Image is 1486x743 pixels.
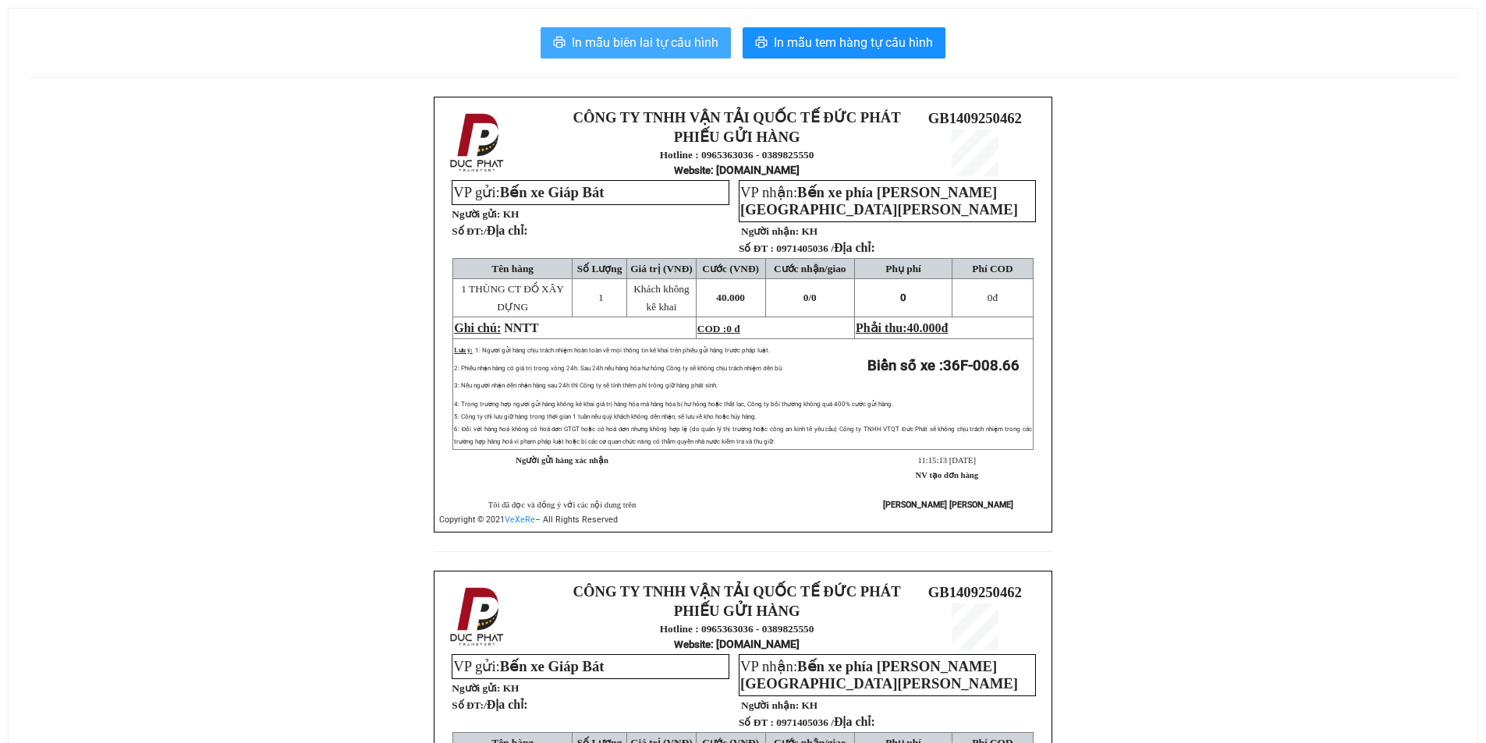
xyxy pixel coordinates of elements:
span: GB1409250462 [928,584,1022,600]
strong: Người nhận: [741,699,799,711]
strong: Người gửi: [452,208,500,220]
span: 3: Nếu người nhận đến nhận hàng sau 24h thì Công ty sẽ tính thêm phí trông giữ hàng phát sinh. [454,382,717,389]
span: In mẫu biên lai tự cấu hình [572,33,718,52]
span: COD : [697,323,740,334]
span: Địa chỉ: [487,698,528,711]
strong: Hotline : 0965363036 - 0389825550 [660,623,814,635]
span: 0 đ [726,323,739,334]
span: 6: Đối với hàng hoá không có hoá đơn GTGT hoặc có hoá đơn nhưng không hợp lệ (do quản lý thị trườ... [454,426,1032,445]
strong: CÔNG TY TNHH VẬN TẢI QUỐC TẾ ĐỨC PHÁT [573,583,901,600]
strong: Số ĐT: [452,225,527,237]
strong: Người gửi: [452,682,500,694]
span: KH [801,699,817,711]
img: logo [445,584,511,649]
span: 11:15:13 [DATE] [918,456,976,465]
span: Phụ phí [885,263,920,274]
span: / [484,225,528,237]
span: Tôi đã đọc và đồng ý với các nội dung trên [488,501,637,509]
span: NNTT [504,321,538,334]
span: printer [553,36,566,51]
span: 1 [598,292,604,303]
strong: [PERSON_NAME] [PERSON_NAME] [883,500,1013,510]
span: VP nhận: [740,184,1018,218]
span: 40.000 [716,292,745,303]
span: đ [988,292,998,303]
span: Tên hàng [491,263,534,274]
span: Website [674,639,711,650]
span: VP gửi: [453,658,604,674]
button: printerIn mẫu tem hàng tự cấu hình [743,27,945,58]
strong: Số ĐT : [739,716,774,728]
span: KH [801,225,817,237]
span: 1: Người gửi hàng chịu trách nhiệm hoàn toàn về mọi thông tin kê khai trên phiếu gửi hàng trước p... [475,347,770,354]
span: VP nhận: [740,658,1018,692]
strong: Biển số xe : [867,357,1020,374]
strong: PHIẾU GỬI HÀNG [674,603,800,619]
span: GB1409250462 [928,110,1022,126]
span: 0971405036 / [776,242,875,254]
strong: Số ĐT : [739,242,774,254]
span: KH [503,682,520,694]
span: Số Lượng [577,263,622,274]
span: VP gửi: [453,184,604,200]
span: Giá trị (VNĐ) [630,263,693,274]
strong: Người gửi hàng xác nhận [516,456,608,465]
strong: Người nhận: [741,225,799,237]
span: 0 [988,292,993,303]
span: Địa chỉ: [487,224,528,237]
span: / [484,699,528,711]
span: Khách không kê khai [633,283,689,313]
span: Cước (VNĐ) [702,263,759,274]
strong: Số ĐT: [452,699,527,711]
span: Bến xe Giáp Bát [500,658,605,674]
strong: CÔNG TY TNHH VẬN TẢI QUỐC TẾ ĐỨC PHÁT [573,109,901,126]
span: 1 THÙNG CT ĐỒ XÂY DỰNG [461,283,564,313]
span: KH [503,208,520,220]
button: printerIn mẫu biên lai tự cấu hình [541,27,731,58]
strong: Hotline : 0965363036 - 0389825550 [660,149,814,161]
strong: : [DOMAIN_NAME] [674,164,800,176]
a: VeXeRe [505,515,535,525]
span: 40.000 [907,321,942,334]
span: 0/ [803,292,817,303]
strong: : [DOMAIN_NAME] [674,638,800,650]
span: Phí COD [972,263,1013,274]
span: Bến xe Giáp Bát [500,184,605,200]
span: Ghi chú: [454,321,501,334]
span: Copyright © 2021 – All Rights Reserved [439,515,618,525]
span: Địa chỉ: [834,715,875,728]
span: Website [674,165,711,176]
span: Địa chỉ: [834,241,875,254]
img: logo [445,110,511,175]
strong: NV tạo đơn hàng [916,471,978,479]
strong: PHIẾU GỬI HÀNG [674,129,800,145]
span: 36F-008.66 [943,357,1020,374]
span: Lưu ý: [454,347,472,354]
span: 0971405036 / [776,716,875,728]
span: 0 [900,292,906,303]
span: Bến xe phía [PERSON_NAME][GEOGRAPHIC_DATA][PERSON_NAME] [740,658,1018,692]
span: Cước nhận/giao [774,263,846,274]
span: printer [755,36,768,51]
span: In mẫu tem hàng tự cấu hình [774,33,933,52]
span: 4: Trong trường hợp người gửi hàng không kê khai giá trị hàng hóa mà hàng hóa bị hư hỏng hoặc thấ... [454,401,893,408]
span: 0 [811,292,817,303]
span: 2: Phiếu nhận hàng có giá trị trong vòng 24h. Sau 24h nếu hàng hóa hư hỏng Công ty sẽ không chịu ... [454,365,782,372]
span: Bến xe phía [PERSON_NAME][GEOGRAPHIC_DATA][PERSON_NAME] [740,184,1018,218]
span: 5: Công ty chỉ lưu giữ hàng trong thời gian 1 tuần nếu quý khách không đến nhận, sẽ lưu về kho ho... [454,413,756,420]
span: đ [942,321,949,334]
span: Phải thu: [856,321,948,334]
